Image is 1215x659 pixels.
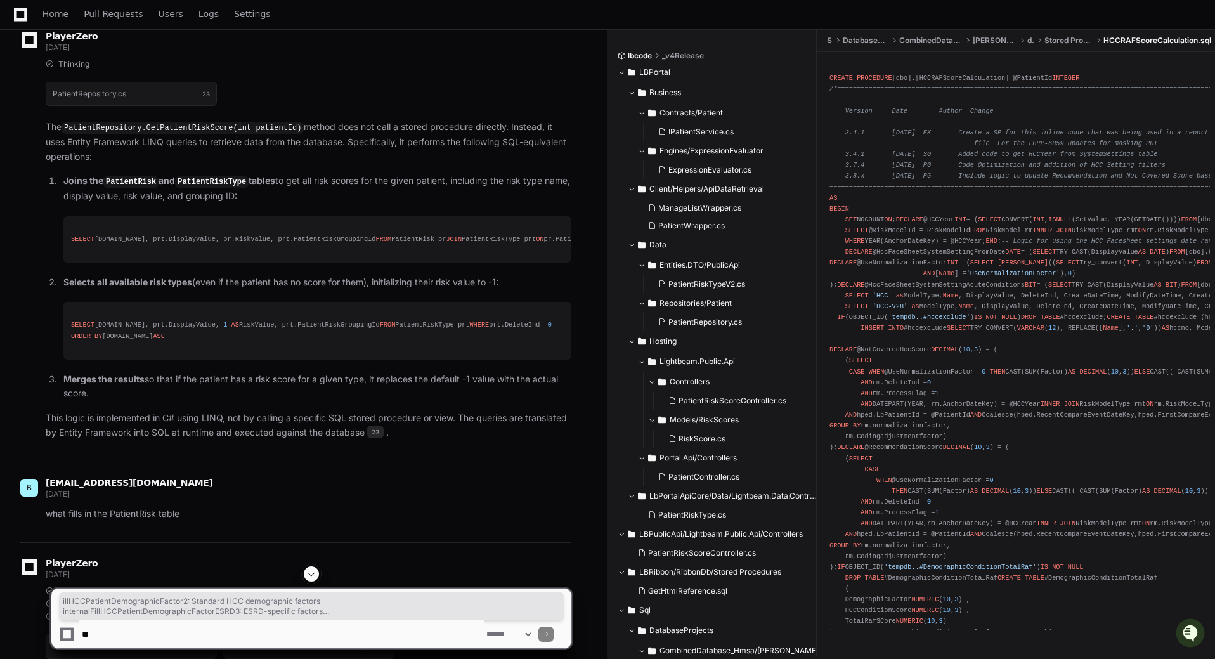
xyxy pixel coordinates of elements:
[927,379,931,386] span: 0
[1142,519,1150,527] span: ON
[62,122,304,134] code: PatientRepository.GetPatientRiskScore(int patientId)
[648,410,817,430] button: Models/RiskScores
[668,279,745,289] span: PatientRiskTypeV2.cs
[662,51,704,61] span: _v4Release
[380,321,396,329] span: FROM
[679,396,786,406] span: PatientRiskScoreController.cs
[845,530,857,538] span: AND
[974,443,982,451] span: 10
[638,351,817,372] button: Lightbeam.Public.Api
[943,292,959,299] span: Name
[46,489,69,499] span: [DATE]
[845,216,857,223] span: SET
[668,165,751,175] span: ExpressionEvaluator.cs
[1048,281,1072,289] span: SELECT
[202,89,210,99] span: 23
[1068,368,1075,375] span: AS
[1044,36,1093,46] span: Stored Procedures
[670,377,710,387] span: Controllers
[970,259,994,266] span: SELECT
[958,303,974,310] span: Name
[1138,248,1146,256] span: AS
[1197,259,1212,266] span: FROM
[978,216,1001,223] span: SELECT
[649,184,764,194] span: Client/Helpers/ApiDataRetrieval
[869,368,885,375] span: WHEN
[1174,617,1209,651] iframe: Open customer support
[845,411,857,419] span: AND
[43,95,208,107] div: Start new chat
[46,120,571,164] p: The method does not call a stored procedure directly. Instead, it uses Entity Framework LINQ quer...
[829,259,857,266] span: DECLARE
[376,235,392,243] span: FROM
[927,498,931,506] span: 0
[638,334,646,349] svg: Directory
[71,235,94,243] span: SELECT
[649,88,681,98] span: Business
[659,146,763,156] span: Engines/ExpressionEvaluator
[668,317,742,327] span: PatientRepository.cs
[974,313,982,321] span: IS
[876,476,892,484] span: WHEN
[679,434,725,444] span: RiskScore.cs
[89,133,153,143] a: Powered byPylon
[1001,313,1017,321] span: NULL
[861,389,872,397] span: AND
[639,67,670,77] span: LBPortal
[1021,313,1037,321] span: DROP
[659,108,723,118] span: Contracts/Patient
[618,524,807,544] button: LBPublicApi/Lightbeam.Public.Api/Controllers
[639,529,803,539] span: LBPublicApi/Lightbeam.Public.Api/Controllers
[43,107,160,117] div: We're available if you need us!
[648,258,656,273] svg: Directory
[618,62,807,82] button: LBPortal
[536,235,543,243] span: ON
[653,468,810,486] button: PatientController.cs
[1166,281,1177,289] span: BIT
[638,141,817,161] button: Engines/ExpressionEvaluator
[628,486,817,506] button: LbPortalApiCore/Data/Lightbeam.Data.Contracts/Entities
[837,313,845,321] span: IF
[899,36,963,46] span: CombinedDatabaseNew
[1134,368,1150,375] span: ELSE
[947,324,970,332] span: SELECT
[892,487,908,495] span: THEN
[46,411,571,440] p: This logic is implemented in C# using LINQ, not by calling a specific SQL stored procedure or vie...
[973,36,1017,46] span: [PERSON_NAME]
[845,292,869,299] span: SELECT
[103,176,159,188] code: PatientRisk
[861,379,872,386] span: AND
[643,199,810,217] button: ManageListWrapper.cs
[843,36,889,46] span: DatabaseProjects
[46,42,69,52] span: [DATE]
[94,332,102,340] span: BY
[71,332,91,340] span: ORDER
[53,90,126,98] h1: PatientRepository.cs
[1153,487,1181,495] span: DECIMAL
[873,292,892,299] span: 'HCC'
[643,217,810,235] button: PatientWrapper.cs
[837,443,864,451] span: DECLARE
[648,372,817,392] button: Controllers
[962,346,970,353] span: 10
[923,270,935,277] span: AND
[648,105,656,121] svg: Directory
[216,98,231,114] button: Start new chat
[153,332,164,340] span: ASC
[1153,281,1161,289] span: AS
[970,530,982,538] span: AND
[628,82,817,103] button: Business
[638,181,646,197] svg: Directory
[126,133,153,143] span: Pylon
[1103,36,1211,46] span: HCCRAFScoreCalculation.sql
[628,65,635,80] svg: Directory
[1048,324,1056,332] span: 12
[1185,487,1193,495] span: 10
[1032,216,1044,223] span: INT
[1041,400,1060,408] span: INNER
[985,313,997,321] span: NOT
[1041,563,1048,571] span: IS
[649,336,677,346] span: Hosting
[1041,313,1060,321] span: TABLE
